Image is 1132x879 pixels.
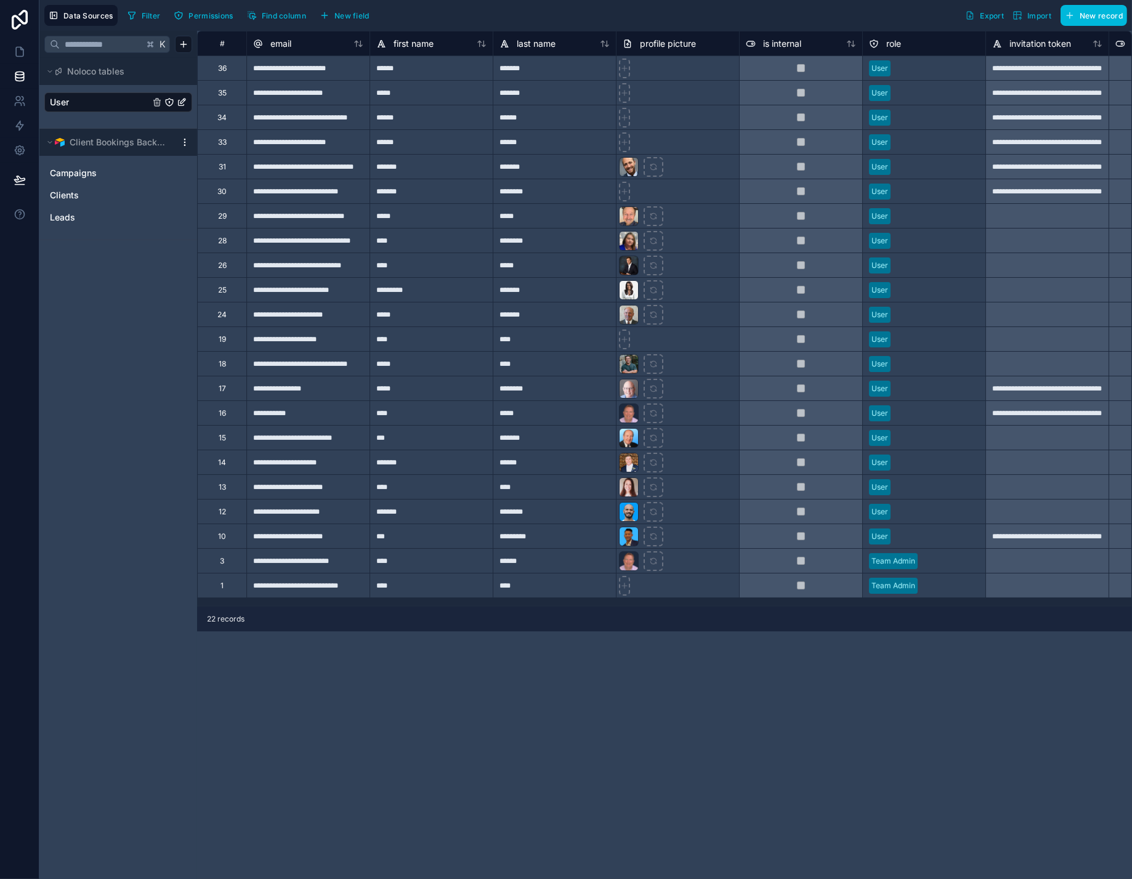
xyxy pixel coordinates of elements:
div: 3 [220,556,224,566]
a: User [50,96,150,108]
div: 26 [218,261,227,270]
span: Campaigns [50,167,97,179]
div: 1 [220,581,224,591]
button: New record [1061,5,1127,26]
div: 30 [217,187,227,196]
div: User [871,457,888,468]
div: 28 [218,236,227,246]
div: User [871,531,888,542]
span: 22 records [207,614,245,624]
div: 35 [218,88,227,98]
div: User [871,87,888,99]
div: Team Admin [871,556,915,567]
div: 24 [217,310,227,320]
div: Campaigns [44,163,192,183]
div: 29 [218,211,227,221]
span: Permissions [188,11,233,20]
button: Airtable LogoClient Bookings Backend [44,134,175,151]
button: New field [315,6,374,25]
span: Import [1027,11,1051,20]
span: is internal [763,38,801,50]
button: Export [961,5,1008,26]
button: Data Sources [44,5,118,26]
span: Clients [50,189,79,201]
button: Filter [123,6,165,25]
a: Permissions [169,6,242,25]
div: User [871,285,888,296]
div: 19 [219,334,226,344]
div: User [871,309,888,320]
div: 36 [218,63,227,73]
div: 33 [218,137,227,147]
img: Airtable Logo [55,137,65,147]
button: Import [1008,5,1056,26]
span: first name [394,38,434,50]
span: Leads [50,211,75,224]
div: User [871,235,888,246]
span: Client Bookings Backend [70,136,169,148]
div: 13 [219,482,226,492]
div: User [871,506,888,517]
div: User [871,137,888,148]
span: Data Sources [63,11,113,20]
div: Leads [44,208,192,227]
span: email [270,38,291,50]
span: profile picture [640,38,696,50]
div: 15 [219,433,226,443]
div: User [44,92,192,112]
button: Noloco tables [44,63,185,80]
div: Clients [44,185,192,205]
div: 12 [219,507,226,517]
div: User [871,334,888,345]
span: New field [334,11,370,20]
div: User [871,358,888,370]
div: 25 [218,285,227,295]
span: Noloco tables [67,65,124,78]
a: Leads [50,211,162,224]
div: 17 [219,384,226,394]
div: User [871,432,888,444]
div: User [871,63,888,74]
div: 18 [219,359,226,369]
span: User [50,96,69,108]
button: Permissions [169,6,237,25]
div: User [871,161,888,172]
div: User [871,186,888,197]
div: User [871,211,888,222]
a: New record [1056,5,1127,26]
a: Campaigns [50,167,162,179]
span: invitation token [1009,38,1071,50]
div: 16 [219,408,226,418]
span: New record [1080,11,1123,20]
button: Find column [243,6,310,25]
div: 31 [219,162,226,172]
span: Filter [142,11,161,20]
div: 34 [217,113,227,123]
div: User [871,260,888,271]
div: User [871,482,888,493]
div: 10 [218,532,226,541]
span: last name [517,38,556,50]
span: Find column [262,11,306,20]
span: role [886,38,901,50]
div: User [871,408,888,419]
span: K [158,40,167,49]
div: 14 [218,458,226,468]
a: Clients [50,189,162,201]
div: User [871,112,888,123]
div: Team Admin [871,580,915,591]
div: # [207,39,237,48]
div: User [871,383,888,394]
span: Export [980,11,1004,20]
